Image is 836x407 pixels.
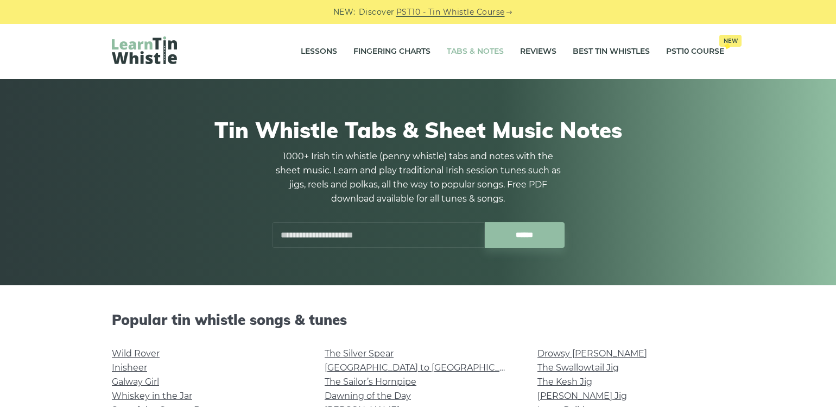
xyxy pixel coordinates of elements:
h1: Tin Whistle Tabs & Sheet Music Notes [112,117,724,143]
img: LearnTinWhistle.com [112,36,177,64]
a: Galway Girl [112,377,159,387]
a: Tabs & Notes [447,38,504,65]
a: The Kesh Jig [537,377,592,387]
a: Drowsy [PERSON_NAME] [537,348,647,359]
a: [PERSON_NAME] Jig [537,391,627,401]
a: Wild Rover [112,348,160,359]
a: [GEOGRAPHIC_DATA] to [GEOGRAPHIC_DATA] [325,362,525,373]
h2: Popular tin whistle songs & tunes [112,311,724,328]
a: Whiskey in the Jar [112,391,192,401]
a: The Silver Spear [325,348,394,359]
a: Dawning of the Day [325,391,411,401]
a: Inisheer [112,362,147,373]
p: 1000+ Irish tin whistle (penny whistle) tabs and notes with the sheet music. Learn and play tradi... [271,149,565,206]
a: Fingering Charts [353,38,430,65]
a: PST10 CourseNew [666,38,724,65]
a: Lessons [301,38,337,65]
a: Reviews [520,38,556,65]
a: The Sailor’s Hornpipe [325,377,416,387]
span: New [719,35,742,47]
a: Best Tin Whistles [573,38,650,65]
a: The Swallowtail Jig [537,362,619,373]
